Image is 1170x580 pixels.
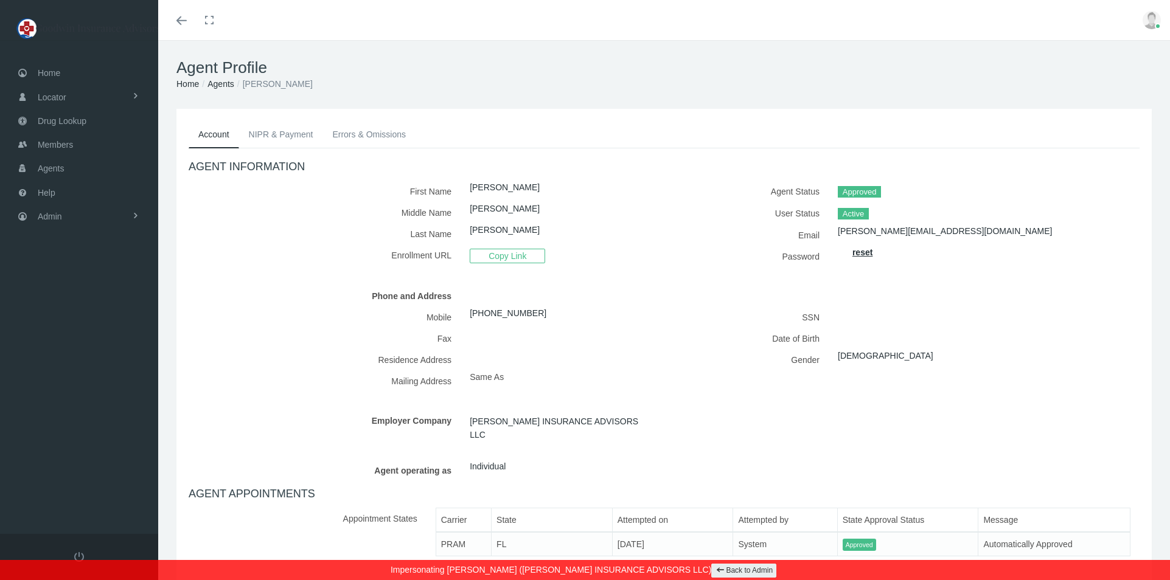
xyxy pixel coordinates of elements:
[189,244,461,267] label: Enrollment URL
[189,410,461,441] label: Employer Company
[674,181,829,202] label: Agent Status
[38,86,66,109] span: Locator
[470,182,540,192] a: [PERSON_NAME]
[189,121,239,148] a: Account
[189,328,461,349] label: Fax
[234,77,313,91] li: [PERSON_NAME]
[38,181,55,204] span: Help
[189,488,1140,501] h4: AGENT APPOINTMENTS
[674,328,829,349] label: Date of Birth
[239,121,323,148] a: NIPR & Payment
[492,532,613,556] td: FL
[838,226,1052,236] a: [PERSON_NAME][EMAIL_ADDRESS][DOMAIN_NAME]
[436,532,491,556] td: PRAM
[612,508,733,532] th: Attempted on
[674,202,829,224] label: User Status
[176,79,199,89] a: Home
[470,204,540,213] a: [PERSON_NAME]
[189,370,461,392] label: Mailing Address
[470,249,545,263] span: Copy Link
[38,133,73,156] span: Members
[492,508,613,532] th: State
[38,109,86,133] span: Drug Lookup
[189,349,461,370] label: Residence Address
[189,161,1140,174] h4: AGENT INFORMATION
[838,208,869,220] span: Active
[711,564,776,578] a: Back to Admin
[978,532,1130,556] td: Automatically Approved
[189,508,427,567] label: Appointment States
[38,61,60,85] span: Home
[470,308,546,318] a: [PHONE_NUMBER]
[852,247,872,257] a: reset
[16,13,162,44] img: GOODWIN INSURANCE ADVISORS LLC
[189,460,461,481] label: Agent operating as
[436,508,491,532] th: Carrier
[189,306,461,328] label: Mobile
[1143,11,1161,29] img: user-placeholder.jpg
[733,508,837,532] th: Attempted by
[838,351,933,361] a: [DEMOGRAPHIC_DATA]
[674,349,829,370] label: Gender
[189,181,461,202] label: First Name
[674,306,829,328] label: SSN
[470,250,545,260] a: Copy Link
[674,246,829,267] label: Password
[837,508,978,532] th: State Approval Status
[470,372,504,382] span: Same As
[838,186,881,198] span: Approved
[189,223,461,244] label: Last Name
[176,58,1152,77] h1: Agent Profile
[470,412,638,444] span: [PERSON_NAME] INSURANCE ADVISORS LLC
[470,225,540,235] a: [PERSON_NAME]
[612,532,733,556] td: [DATE]
[189,202,461,223] label: Middle Name
[38,205,62,228] span: Admin
[843,539,876,551] span: Approved
[322,121,416,148] a: Errors & Omissions
[38,157,64,180] span: Agents
[674,224,829,246] label: Email
[207,79,234,89] a: Agents
[470,457,506,475] span: Individual
[978,508,1130,532] th: Message
[189,285,461,306] label: Phone and Address
[733,532,837,556] td: System
[9,560,1161,580] div: Impersonating [PERSON_NAME] ([PERSON_NAME] INSURANCE ADVISORS LLC)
